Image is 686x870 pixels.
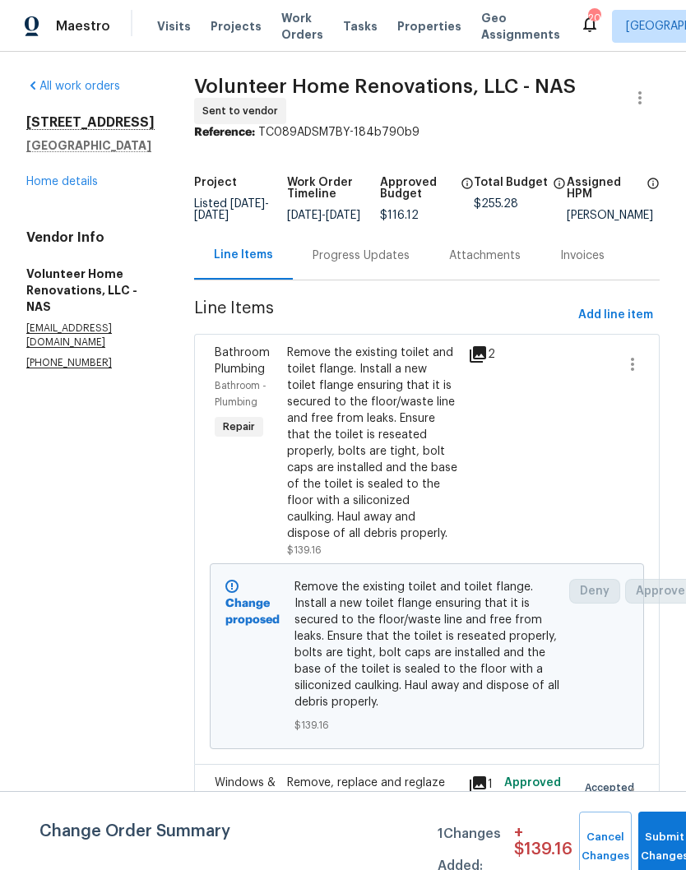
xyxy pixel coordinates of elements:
span: $116.12 [380,210,419,221]
b: Change proposed [225,598,280,626]
span: - [194,198,269,221]
a: All work orders [26,81,120,92]
button: Deny [569,579,620,604]
span: - [287,210,360,221]
span: Listed [194,198,269,221]
span: [DATE] [194,210,229,221]
div: [PERSON_NAME] [567,210,660,221]
span: The total cost of line items that have been approved by both Opendoor and the Trade Partner. This... [461,177,474,210]
h5: Volunteer Home Renovations, LLC - NAS [26,266,155,315]
span: Repair [216,419,262,435]
span: Line Items [194,300,572,331]
div: TC089ADSM7BY-184b790b9 [194,124,660,141]
span: $139.16 [294,717,560,733]
span: Windows & Skylights [215,777,276,805]
span: Submit Changes [647,828,683,866]
span: Remove the existing toilet and toilet flange. Install a new toilet flange ensuring that it is sec... [294,579,560,710]
span: The hpm assigned to this work order. [647,177,660,210]
div: Attachments [449,248,521,264]
div: 2 [468,345,494,364]
div: 20 [588,10,600,26]
span: Add line item [578,305,653,326]
span: Properties [397,18,461,35]
div: Invoices [560,248,605,264]
span: Projects [211,18,262,35]
a: Home details [26,176,98,187]
h5: Assigned HPM [567,177,642,200]
span: [DATE] [230,198,265,210]
h5: Project [194,177,237,188]
h5: Approved Budget [380,177,455,200]
span: Accepted [585,780,641,796]
span: Geo Assignments [481,10,560,43]
span: Tasks [343,21,378,32]
span: Bathroom - Plumbing [215,381,267,407]
span: Volunteer Home Renovations, LLC - NAS [194,76,576,96]
span: [DATE] [326,210,360,221]
div: 1 [468,775,494,794]
div: Progress Updates [313,248,410,264]
span: Sent to vendor [202,103,285,119]
span: Cancel Changes [587,828,623,866]
div: Line Items [214,247,273,263]
span: The total cost of line items that have been proposed by Opendoor. This sum includes line items th... [553,177,566,198]
button: Add line item [572,300,660,331]
span: Work Orders [281,10,323,43]
span: Visits [157,18,191,35]
span: [DATE] [287,210,322,221]
span: Maestro [56,18,110,35]
h4: Vendor Info [26,229,155,246]
span: Bathroom Plumbing [215,347,270,375]
span: Approved by [PERSON_NAME] on [504,777,626,821]
div: Remove the existing toilet and toilet flange. Install a new toilet flange ensuring that it is sec... [287,345,458,542]
b: Reference: [194,127,255,138]
h5: Total Budget [474,177,548,188]
h5: Work Order Timeline [287,177,380,200]
span: $139.16 [287,545,322,555]
span: $255.28 [474,198,518,210]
